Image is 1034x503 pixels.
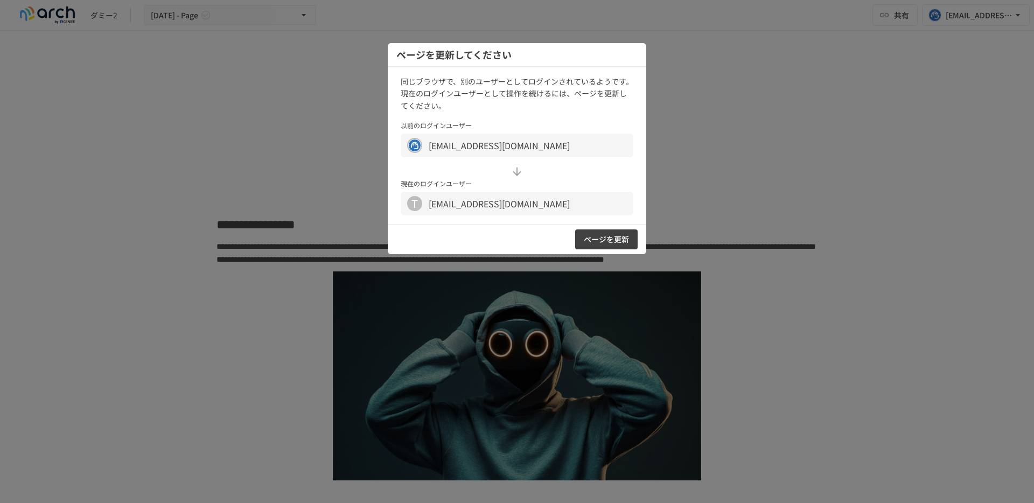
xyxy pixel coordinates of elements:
[575,229,638,249] button: ページを更新
[429,139,617,152] div: [EMAIL_ADDRESS][DOMAIN_NAME]
[401,120,633,130] p: 以前のログインユーザー
[401,75,633,111] p: 同じブラウザで、別のユーザーとしてログインされているようです。 現在のログインユーザーとして操作を続けるには、ページを更新してください。
[401,178,633,188] p: 現在のログインユーザー
[407,196,422,211] div: T
[429,197,617,210] div: [EMAIL_ADDRESS][DOMAIN_NAME]
[388,43,646,67] div: ページを更新してください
